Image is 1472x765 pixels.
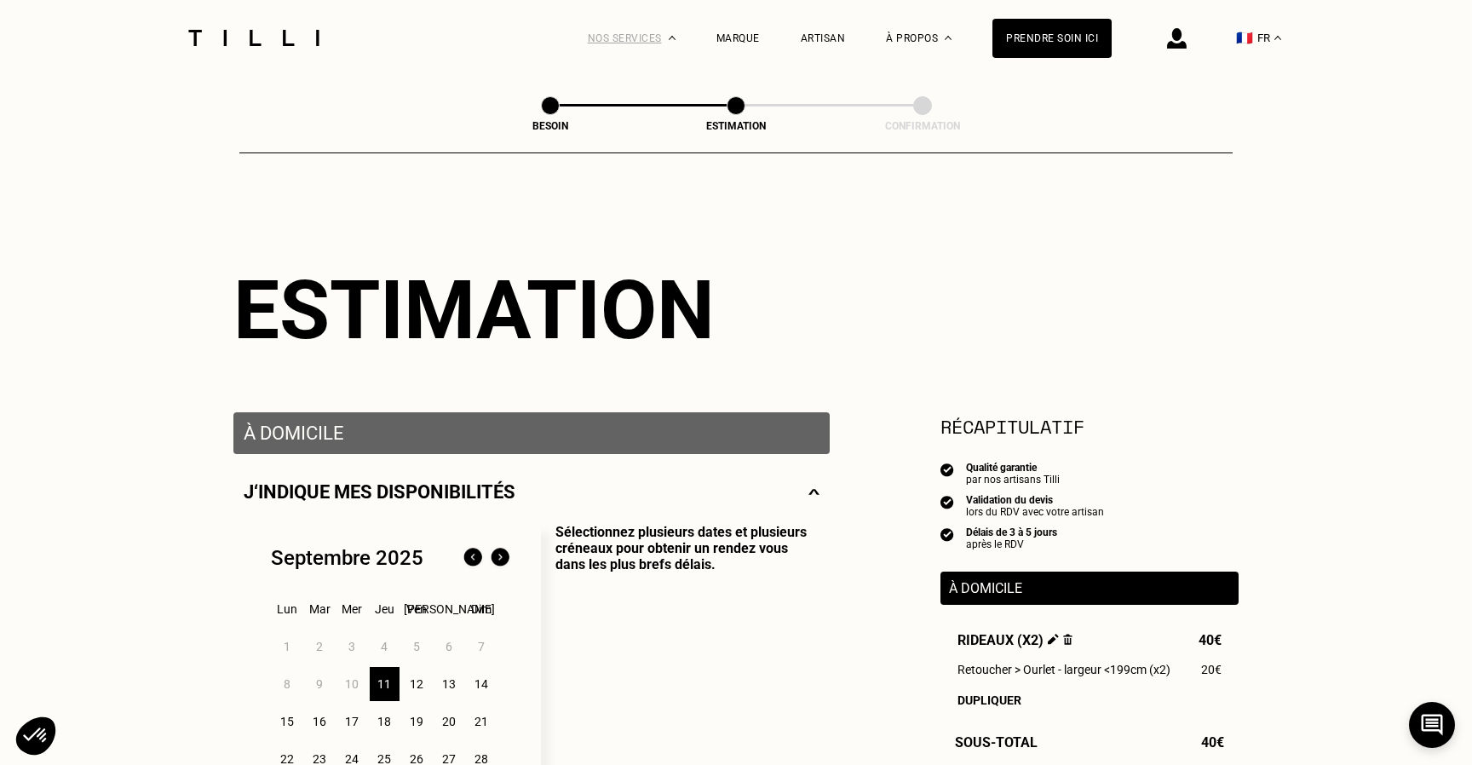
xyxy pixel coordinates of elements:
[801,32,846,44] a: Artisan
[1048,634,1059,645] img: Éditer
[1236,30,1253,46] span: 🇫🇷
[651,120,821,132] div: Estimation
[992,19,1112,58] a: Prendre soin ici
[467,705,497,739] div: 21
[940,734,1239,751] div: Sous-Total
[940,462,954,477] img: icon list info
[940,412,1239,440] section: Récapitulatif
[940,494,954,509] img: icon list info
[337,705,367,739] div: 17
[1201,663,1222,676] span: 20€
[402,705,432,739] div: 19
[966,474,1060,486] div: par nos artisans Tilli
[1167,28,1187,49] img: icône connexion
[716,32,760,44] a: Marque
[305,705,335,739] div: 16
[949,580,1230,596] p: À domicile
[465,120,635,132] div: Besoin
[1201,734,1224,751] span: 40€
[370,667,400,701] div: 11
[957,632,1072,648] span: Rideaux (x2)
[434,667,464,701] div: 13
[467,667,497,701] div: 14
[966,506,1104,518] div: lors du RDV avec votre artisan
[966,538,1057,550] div: après le RDV
[669,36,676,40] img: Menu déroulant
[273,705,302,739] div: 15
[966,462,1060,474] div: Qualité garantie
[966,526,1057,538] div: Délais de 3 à 5 jours
[486,544,514,572] img: Mois suivant
[945,36,952,40] img: Menu déroulant à propos
[1199,632,1222,648] span: 40€
[957,693,1222,707] div: Dupliquer
[837,120,1008,132] div: Confirmation
[940,526,954,542] img: icon list info
[808,481,819,503] img: svg+xml;base64,PHN2ZyBmaWxsPSJub25lIiBoZWlnaHQ9IjE0IiB2aWV3Qm94PSIwIDAgMjggMTQiIHdpZHRoPSIyOCIgeG...
[1063,634,1072,645] img: Supprimer
[182,30,325,46] img: Logo du service de couturière Tilli
[233,262,1239,358] div: Estimation
[402,667,432,701] div: 12
[434,705,464,739] div: 20
[370,705,400,739] div: 18
[966,494,1104,506] div: Validation du devis
[244,481,515,503] p: J‘indique mes disponibilités
[244,423,819,444] p: À domicile
[271,546,423,570] div: Septembre 2025
[1274,36,1281,40] img: menu déroulant
[459,544,486,572] img: Mois précédent
[957,663,1170,676] span: Retoucher > Ourlet - largeur <199cm (x2)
